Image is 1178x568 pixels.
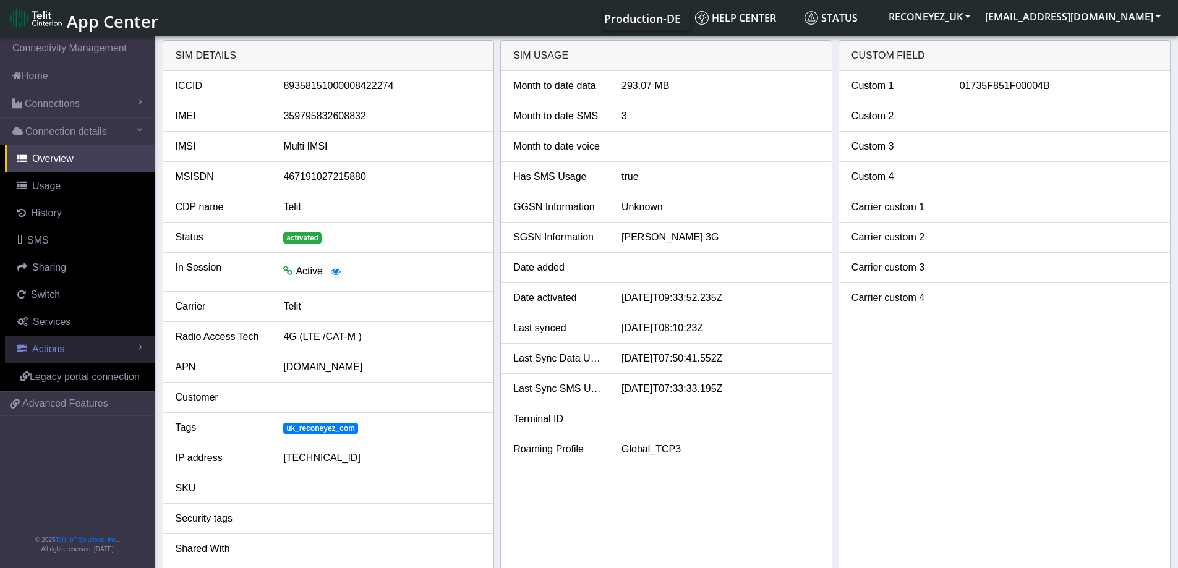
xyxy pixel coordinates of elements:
[881,6,978,28] button: RECONEYEZ_UK
[25,96,80,111] span: Connections
[32,180,61,191] span: Usage
[504,351,612,366] div: Last Sync Data Usage
[166,260,275,284] div: In Session
[30,371,140,382] span: Legacy portal connection
[839,41,1170,71] div: Custom field
[67,10,158,33] span: App Center
[56,536,117,543] a: Telit IoT Solutions, Inc.
[283,423,357,434] span: uk_reconeyez_com
[166,390,275,405] div: Customer
[504,139,612,154] div: Month to date voice
[25,124,107,139] span: Connection details
[842,169,950,184] div: Custom 4
[612,200,829,214] div: Unknown
[805,11,858,25] span: Status
[274,139,490,154] div: Multi IMSI
[5,281,155,308] a: Switch
[166,230,275,245] div: Status
[5,145,155,172] a: Overview
[166,169,275,184] div: MSISDN
[842,260,950,275] div: Carrier custom 3
[283,232,322,244] span: activated
[612,351,829,366] div: [DATE]T07:50:41.552Z
[32,344,64,354] span: Actions
[612,109,829,124] div: 3
[612,290,829,305] div: [DATE]T09:33:52.235Z
[842,200,950,214] div: Carrier custom 1
[504,78,612,93] div: Month to date data
[842,230,950,245] div: Carrier custom 2
[501,41,832,71] div: SIM usage
[166,109,275,124] div: IMEI
[612,78,829,93] div: 293.07 MB
[166,329,275,344] div: Radio Access Tech
[842,109,950,124] div: Custom 2
[166,481,275,496] div: SKU
[5,254,155,281] a: Sharing
[504,169,612,184] div: Has SMS Usage
[5,336,155,363] a: Actions
[5,227,155,254] a: SMS
[166,299,275,314] div: Carrier
[274,451,490,465] div: [TECHNICAL_ID]
[274,78,490,93] div: 89358151000008422274
[166,541,275,556] div: Shared With
[296,266,323,276] span: Active
[32,153,74,164] span: Overview
[612,381,829,396] div: [DATE]T07:33:33.195Z
[504,321,612,336] div: Last synced
[842,78,950,93] div: Custom 1
[163,41,494,71] div: SIM details
[5,308,155,336] a: Services
[166,451,275,465] div: IP address
[5,172,155,200] a: Usage
[604,11,681,26] span: Production-DE
[695,11,776,25] span: Help center
[33,316,70,327] span: Services
[31,208,62,218] span: History
[166,360,275,375] div: APN
[274,329,490,344] div: 4G (LTE /CAT-M )
[504,109,612,124] div: Month to date SMS
[32,262,66,273] span: Sharing
[604,6,680,30] a: Your current platform instance
[695,11,709,25] img: knowledge.svg
[800,6,881,30] a: Status
[10,5,156,32] a: App Center
[274,169,490,184] div: 467191027215880
[166,511,275,526] div: Security tags
[27,235,49,245] span: SMS
[274,360,490,375] div: [DOMAIN_NAME]
[22,396,108,411] span: Advanced Features
[612,230,829,245] div: [PERSON_NAME] 3G
[612,321,829,336] div: [DATE]T08:10:23Z
[166,420,275,435] div: Tags
[805,11,818,25] img: status.svg
[504,442,612,457] div: Roaming Profile
[5,200,155,227] a: History
[10,9,62,28] img: logo-telit-cinterion-gw-new.png
[612,169,829,184] div: true
[31,289,60,300] span: Switch
[166,139,275,154] div: IMSI
[842,139,950,154] div: Custom 3
[274,109,490,124] div: 359795832608832
[166,78,275,93] div: ICCID
[612,442,829,457] div: Global_TCP3
[504,230,612,245] div: SGSN Information
[978,6,1168,28] button: [EMAIL_ADDRESS][DOMAIN_NAME]
[504,290,612,305] div: Date activated
[274,200,490,214] div: Telit
[950,78,1167,93] div: 01735F851F00004B
[504,412,612,426] div: Terminal ID
[504,200,612,214] div: GGSN Information
[274,299,490,314] div: Telit
[690,6,800,30] a: Help center
[504,381,612,396] div: Last Sync SMS Usage
[323,260,349,284] button: View session details
[504,260,612,275] div: Date added
[166,200,275,214] div: CDP name
[842,290,950,305] div: Carrier custom 4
